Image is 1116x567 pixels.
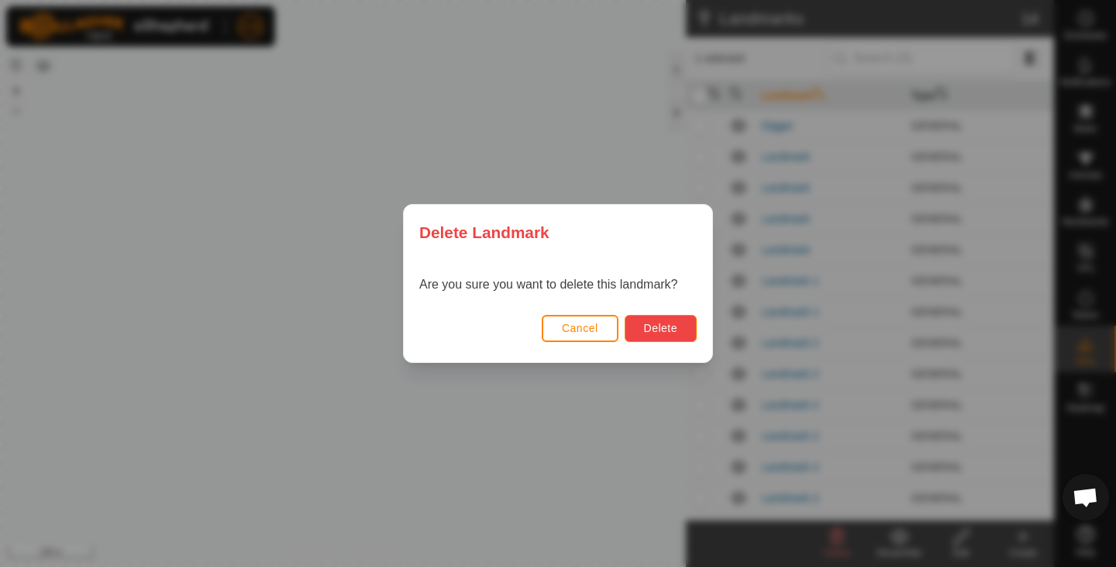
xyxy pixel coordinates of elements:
button: Delete [625,315,697,342]
span: Delete [644,322,677,334]
div: Open chat [1063,474,1109,520]
span: Cancel [562,322,598,334]
button: Cancel [542,315,618,342]
span: Are you sure you want to delete this landmark? [419,278,678,291]
span: Delete Landmark [419,220,549,244]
